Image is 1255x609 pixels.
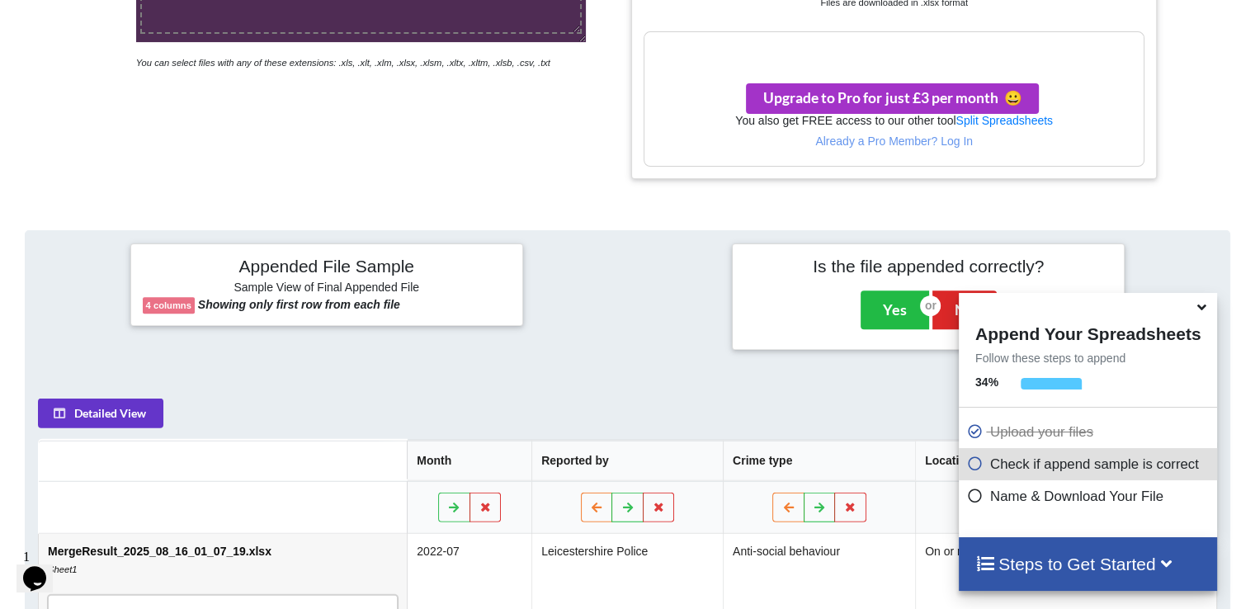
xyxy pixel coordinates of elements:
a: Split Spreadsheets [955,114,1053,127]
button: Yes [861,290,929,328]
b: 4 columns [146,300,191,310]
th: Month [407,441,531,481]
b: Showing only first row from each file [198,298,400,311]
i: You can select files with any of these extensions: .xls, .xlt, .xlm, .xlsx, .xlsm, .xltx, .xltm, ... [136,58,550,68]
h4: Steps to Get Started [975,554,1201,574]
iframe: chat widget [17,543,69,592]
span: smile [998,89,1021,106]
h4: Is the file appended correctly? [744,256,1112,276]
button: Detailed View [38,399,163,428]
h3: Your files are more than 1 MB [644,40,1143,59]
th: Location [915,441,1216,481]
b: 34 % [975,375,998,389]
h4: Append Your Spreadsheets [959,319,1217,344]
th: Reported by [531,441,723,481]
p: Name & Download Your File [967,486,1213,507]
p: Upload your files [967,422,1213,442]
h6: You also get FREE access to our other tool [644,114,1143,128]
h4: Appended File Sample [143,256,511,279]
p: Already a Pro Member? Log In [644,133,1143,149]
i: Sheet1 [48,564,77,574]
button: Upgrade to Pro for just £3 per monthsmile [746,83,1039,114]
p: Check if append sample is correct [967,454,1213,474]
p: Follow these steps to append [959,350,1217,366]
th: Crime type [723,441,915,481]
h6: Sample View of Final Appended File [143,281,511,297]
span: Upgrade to Pro for just £3 per month [763,89,1021,106]
button: No [932,290,997,328]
